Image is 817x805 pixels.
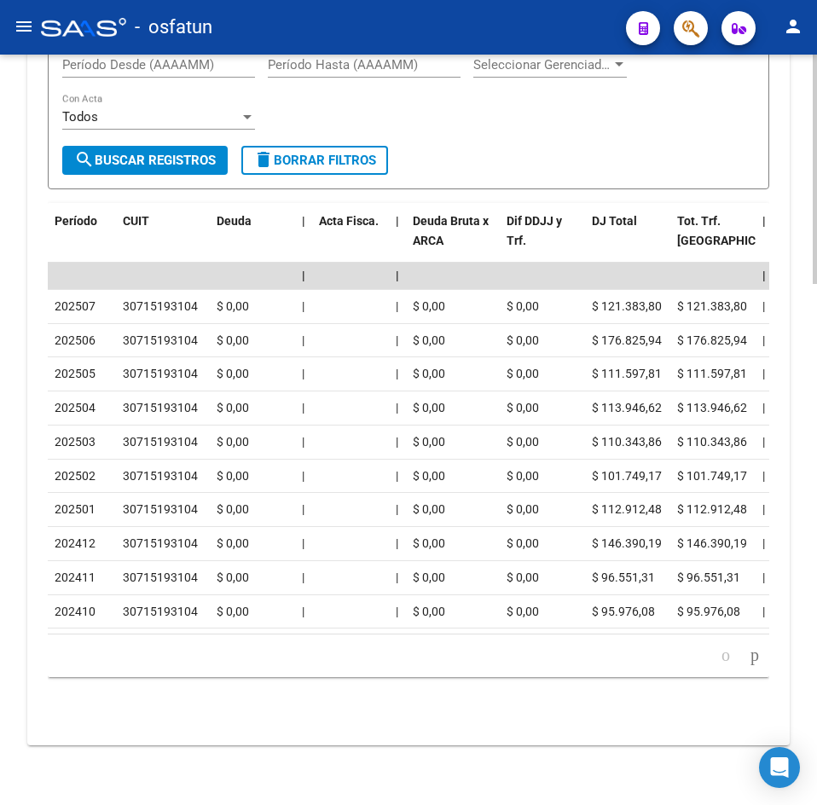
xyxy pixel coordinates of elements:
span: $ 176.825,94 [677,333,747,347]
span: | [762,469,765,483]
span: $ 0,00 [413,502,445,516]
span: Buscar Registros [74,153,216,168]
span: DJ Total [592,214,637,228]
span: $ 0,00 [507,333,539,347]
span: | [762,435,765,449]
span: $ 0,00 [507,299,539,313]
div: 30715193104 [123,331,198,350]
span: | [302,401,304,414]
datatable-header-cell: Acta Fisca. [312,203,389,278]
span: - osfatun [135,9,212,46]
span: Dif DDJJ y Trf. [507,214,562,247]
span: $ 0,00 [217,502,249,516]
datatable-header-cell: Tot. Trf. Bruto [670,203,756,278]
span: $ 121.383,80 [677,299,747,313]
button: Borrar Filtros [241,146,388,175]
div: 30715193104 [123,534,198,553]
span: | [762,570,765,584]
button: Buscar Registros [62,146,228,175]
span: Deuda [217,214,252,228]
span: $ 176.825,94 [592,333,662,347]
span: Seleccionar Gerenciador [473,57,611,72]
span: | [396,401,398,414]
span: | [762,401,765,414]
span: | [762,367,765,380]
span: 202504 [55,401,96,414]
mat-icon: person [783,16,803,37]
div: 30715193104 [123,364,198,384]
span: $ 0,00 [413,469,445,483]
span: Acta Fisca. [319,214,379,228]
span: 202411 [55,570,96,584]
span: $ 95.976,08 [677,605,740,618]
span: $ 0,00 [217,367,249,380]
span: Borrar Filtros [253,153,376,168]
span: $ 0,00 [507,401,539,414]
span: | [762,605,765,618]
span: | [302,214,305,228]
span: | [396,367,398,380]
span: $ 0,00 [507,502,539,516]
span: | [302,536,304,550]
a: go to previous page [714,646,738,665]
span: $ 0,00 [413,605,445,618]
span: $ 0,00 [217,605,249,618]
span: $ 0,00 [413,536,445,550]
span: | [396,299,398,313]
span: $ 0,00 [507,605,539,618]
span: $ 96.551,31 [677,570,740,584]
span: $ 110.343,86 [677,435,747,449]
span: $ 0,00 [217,401,249,414]
span: $ 113.946,62 [677,401,747,414]
span: $ 101.749,17 [677,469,747,483]
span: | [302,469,304,483]
span: Deuda Bruta x ARCA [413,214,489,247]
span: $ 0,00 [507,536,539,550]
span: $ 111.597,81 [677,367,747,380]
span: 202507 [55,299,96,313]
datatable-header-cell: CUIT [116,203,210,278]
mat-icon: search [74,149,95,170]
span: $ 146.390,19 [677,536,747,550]
span: $ 0,00 [217,435,249,449]
span: 202412 [55,536,96,550]
span: 202503 [55,435,96,449]
span: | [396,435,398,449]
span: $ 0,00 [507,367,539,380]
span: $ 0,00 [413,333,445,347]
a: go to next page [743,646,767,665]
mat-icon: delete [253,149,274,170]
span: $ 0,00 [507,570,539,584]
span: | [762,299,765,313]
span: | [396,469,398,483]
span: | [762,269,766,282]
datatable-header-cell: | [756,203,773,278]
span: $ 101.749,17 [592,469,662,483]
span: | [396,333,398,347]
div: 30715193104 [123,568,198,588]
span: $ 111.597,81 [592,367,662,380]
span: $ 96.551,31 [592,570,655,584]
span: | [302,570,304,584]
span: $ 112.912,48 [677,502,747,516]
div: Open Intercom Messenger [759,747,800,788]
span: 202506 [55,333,96,347]
span: Tot. Trf. [GEOGRAPHIC_DATA] [677,214,793,247]
span: | [762,502,765,516]
datatable-header-cell: | [295,203,312,278]
span: CUIT [123,214,149,228]
span: 202501 [55,502,96,516]
span: | [762,214,766,228]
span: $ 0,00 [217,536,249,550]
span: $ 0,00 [217,570,249,584]
span: | [302,605,304,618]
span: $ 146.390,19 [592,536,662,550]
span: 202410 [55,605,96,618]
span: $ 0,00 [507,435,539,449]
span: | [302,367,304,380]
span: $ 0,00 [413,435,445,449]
div: 30715193104 [123,398,198,418]
span: | [302,502,304,516]
span: $ 0,00 [413,570,445,584]
span: | [762,536,765,550]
